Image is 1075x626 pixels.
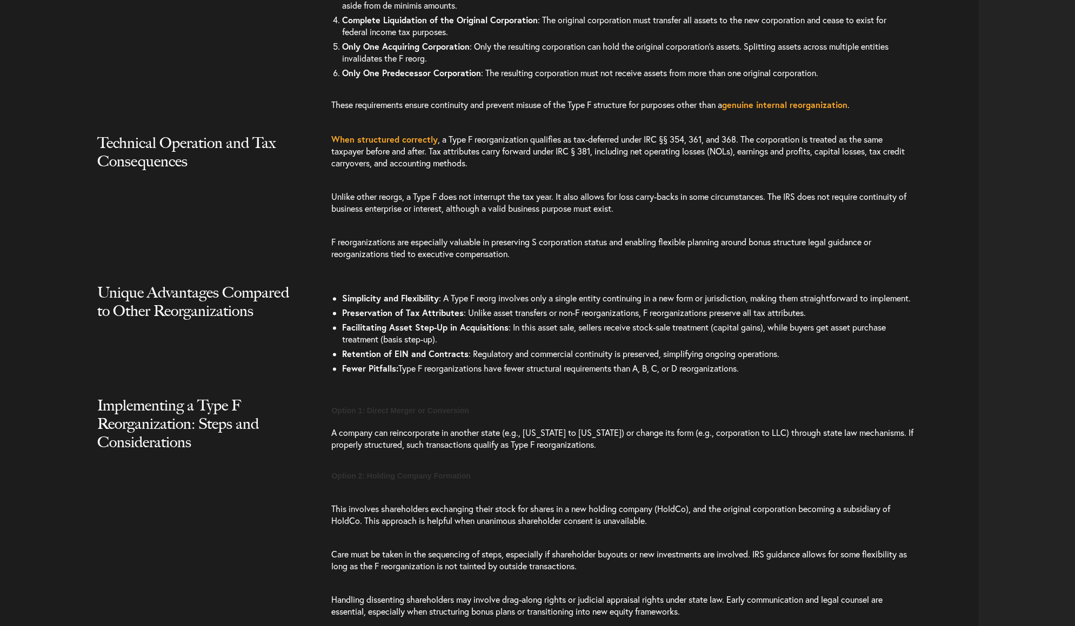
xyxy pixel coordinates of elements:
span: Type F reorganizations have fewer structural requirements than A, B, C, or D reorganizations. [397,363,739,374]
b: Preservation of Tax Attributes [343,307,464,319]
strong: Fewer Pitfalls [343,363,397,374]
h2: Technical Operation and Tax Consequences [97,134,301,192]
span: Unlike other reorgs, a Type F does not interrupt the tax year. It also allows for loss carry-back... [332,191,907,214]
b: Complete Liquidation of the Original Corporation [343,14,538,25]
span: A company can reincorporate in another state (e.g., [US_STATE] to [US_STATE]) or change its form ... [332,427,914,450]
a: genuine internal reorganization [723,99,848,110]
span: These requirements ensure continuity and prevent misuse of the Type F structure for purposes othe... [332,99,850,110]
span: F reorganizations are especially valuable in preserving S corporation status and enabling flexibl... [332,237,872,260]
span: : Regulatory and commercial continuity is preserved, simplifying ongoing operations. [469,348,780,360]
strong: : [397,363,399,374]
span: : The resulting corporation must not receive assets from more than one original corporation. [482,67,819,78]
span: : A Type F reorg involves only a single entity continuing in a new form or jurisdiction, making t... [439,293,911,304]
b: Only One Predecessor Corporation [343,67,482,78]
span: Handling dissenting shareholders may involve drag-along rights or judicial appraisal rights under... [332,594,883,617]
span: : Unlike asset transfers or non-F reorganizations, F reorganizations preserve all tax attributes. [464,307,806,319]
a: When structured correctly [332,134,438,145]
span: : Only the resulting corporation can hold the original corporation’s assets. Splitting assets acr... [343,41,889,64]
b: Retention of EIN and Contracts [343,348,469,360]
strong: Option 2: Holding Company Formation [332,472,471,481]
span: : In this asset sale, sellers receive stock-sale treatment (capital gains), while buyers get asse... [343,322,886,345]
h2: Unique Advantages Compared to Other Reorganizations [97,284,301,342]
span: , a Type F reorganization qualifies as tax-deferred under IRC §§ 354, 361, and 368. The corporati... [332,134,905,169]
b: Simplicity and Flexibility [343,293,439,304]
span: Care must be taken in the sequencing of steps, especially if shareholder buyouts or new investmen... [332,549,907,572]
span: : The original corporation must transfer all assets to the new corporation and cease to exist for... [343,14,887,37]
h2: Implementing a Type F Reorganization: Steps and Considerations [97,396,301,473]
b: Only One Acquiring Corporation [343,41,470,52]
strong: Option 1: Direct Merger or Conversion [332,407,469,415]
span: This involves shareholders exchanging their stock for shares in a new holding company (HoldCo), a... [332,503,891,527]
b: Facilitating Asset Step-Up in Acquisitions [343,322,509,333]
